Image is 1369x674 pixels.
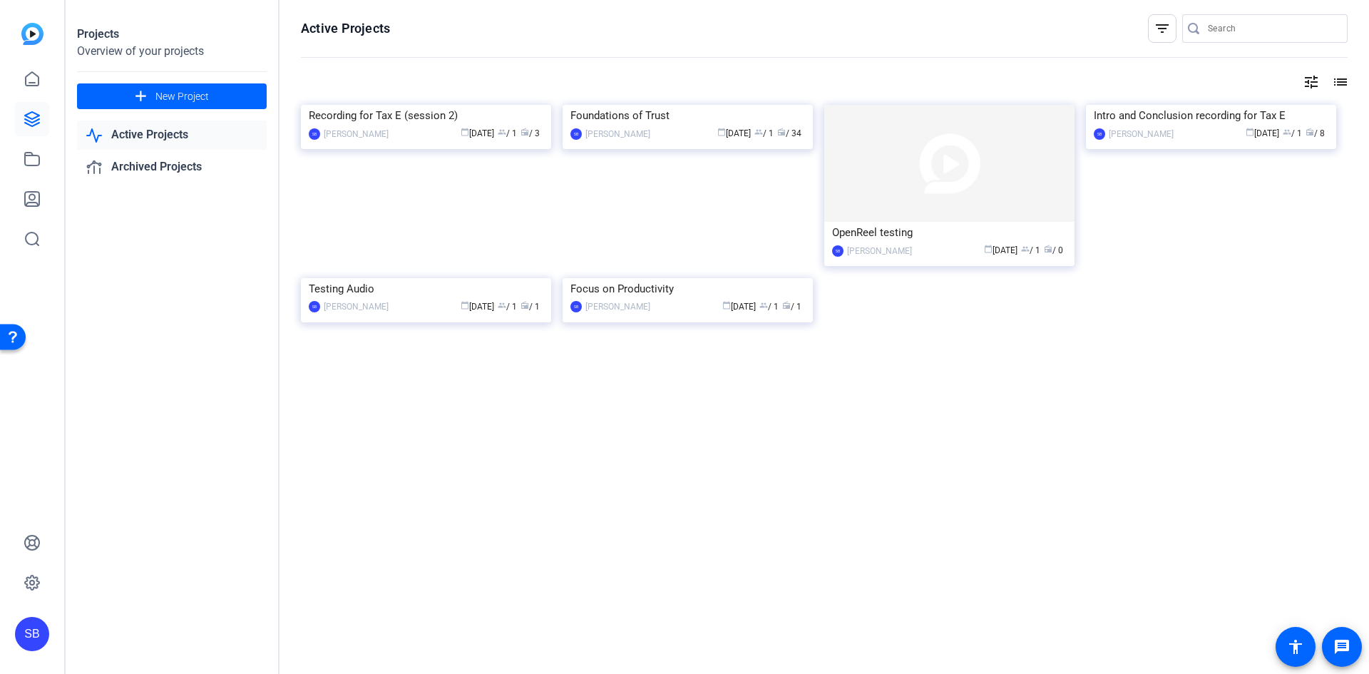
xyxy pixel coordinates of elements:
div: SB [309,301,320,312]
div: Testing Audio [309,278,543,300]
span: / 3 [521,128,540,138]
div: Focus on Productivity [570,278,805,300]
span: group [759,301,768,310]
div: SB [832,245,844,257]
span: calendar_today [984,245,993,253]
div: Recording for Tax E (session 2) [309,105,543,126]
span: / 1 [759,302,779,312]
span: calendar_today [461,301,469,310]
div: SB [1094,128,1105,140]
div: [PERSON_NAME] [847,244,912,258]
span: / 1 [1021,245,1040,255]
mat-icon: tune [1303,73,1320,91]
span: calendar_today [1246,128,1254,136]
span: [DATE] [984,245,1017,255]
div: SB [570,301,582,312]
span: [DATE] [717,128,751,138]
div: [PERSON_NAME] [1109,127,1174,141]
mat-icon: filter_list [1154,20,1171,37]
span: / 1 [782,302,801,312]
span: [DATE] [461,128,494,138]
span: group [1283,128,1291,136]
div: Foundations of Trust [570,105,805,126]
mat-icon: list [1330,73,1348,91]
span: calendar_today [717,128,726,136]
a: Active Projects [77,121,267,150]
span: radio [777,128,786,136]
div: Intro and Conclusion recording for Tax E [1094,105,1328,126]
span: / 0 [1044,245,1063,255]
span: [DATE] [461,302,494,312]
span: / 1 [754,128,774,138]
span: / 1 [1283,128,1302,138]
div: [PERSON_NAME] [324,127,389,141]
span: radio [521,301,529,310]
span: calendar_today [722,301,731,310]
span: / 1 [521,302,540,312]
div: SB [570,128,582,140]
div: [PERSON_NAME] [585,300,650,314]
span: group [754,128,763,136]
span: radio [782,301,791,310]
div: OpenReel testing [832,222,1067,243]
div: [PERSON_NAME] [324,300,389,314]
mat-icon: message [1333,638,1350,655]
span: / 1 [498,302,517,312]
span: radio [1044,245,1052,253]
div: [PERSON_NAME] [585,127,650,141]
mat-icon: accessibility [1287,638,1304,655]
span: radio [1306,128,1314,136]
span: [DATE] [1246,128,1279,138]
span: / 8 [1306,128,1325,138]
div: Projects [77,26,267,43]
span: / 34 [777,128,801,138]
div: SB [309,128,320,140]
span: / 1 [498,128,517,138]
span: New Project [155,89,209,104]
span: radio [521,128,529,136]
div: SB [15,617,49,651]
div: Overview of your projects [77,43,267,60]
mat-icon: add [132,88,150,106]
h1: Active Projects [301,20,390,37]
span: calendar_today [461,128,469,136]
span: [DATE] [722,302,756,312]
a: Archived Projects [77,153,267,182]
input: Search [1208,20,1336,37]
button: New Project [77,83,267,109]
span: group [498,301,506,310]
span: group [1021,245,1030,253]
span: group [498,128,506,136]
img: blue-gradient.svg [21,23,43,45]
